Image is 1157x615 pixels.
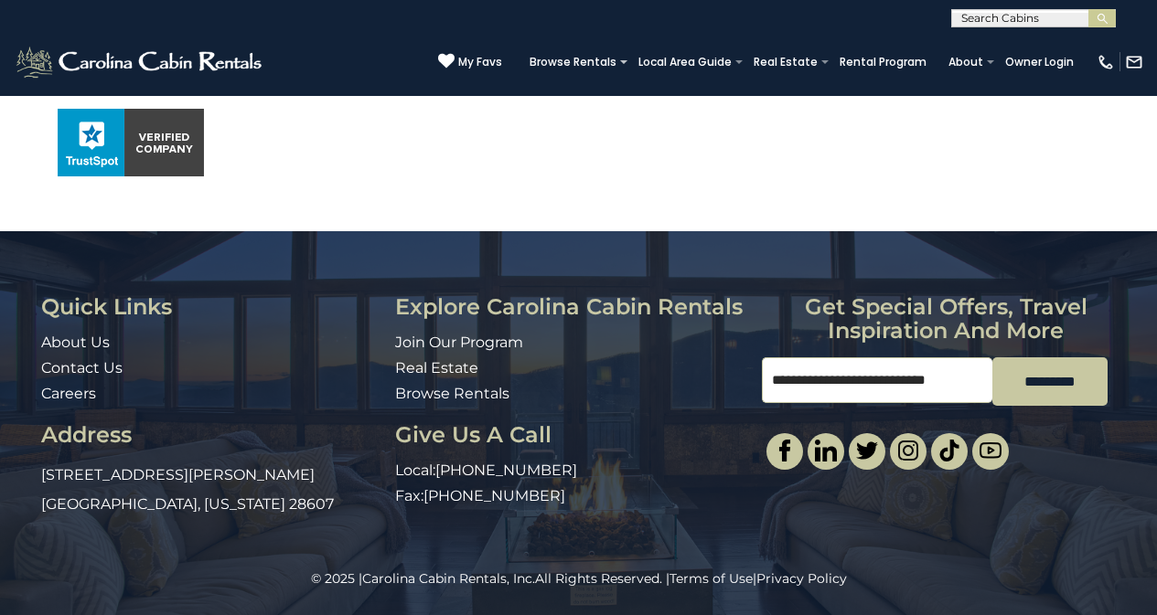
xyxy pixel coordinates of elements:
a: Browse Rentals [520,49,626,75]
a: Careers [41,385,96,402]
a: Real Estate [395,359,478,376]
a: Real Estate [745,49,827,75]
img: seal_horizontal.png [58,109,204,176]
a: [PHONE_NUMBER] [435,461,577,479]
img: instagram-single.svg [897,440,919,461]
span: © 2025 | [311,570,535,587]
h3: Address [41,423,381,447]
a: Join Our Program [395,334,523,351]
img: White-1-2.png [14,44,267,80]
a: Contact Us [41,359,123,376]
a: Owner Login [996,49,1083,75]
img: linkedin-single.svg [815,440,837,461]
a: Local Area Guide [629,49,741,75]
img: phone-regular-white.png [1097,53,1115,71]
img: mail-regular-white.png [1125,53,1143,71]
p: Local: [395,461,749,482]
a: [PHONE_NUMBER] [423,487,565,504]
img: tiktok.svg [938,440,960,461]
a: About [939,49,992,75]
a: Rental Program [830,49,936,75]
h3: Explore Carolina Cabin Rentals [395,295,749,319]
a: Terms of Use [670,570,753,587]
p: All Rights Reserved. | | [41,569,1116,588]
a: About Us [41,334,110,351]
p: [STREET_ADDRESS][PERSON_NAME] [GEOGRAPHIC_DATA], [US_STATE] 28607 [41,461,381,519]
a: Privacy Policy [756,570,847,587]
h3: Quick Links [41,295,381,319]
img: twitter-single.svg [856,440,878,461]
img: facebook-single.svg [774,440,796,461]
img: youtube-light.svg [980,440,1002,461]
p: Fax: [395,486,749,507]
span: My Favs [458,54,502,70]
h3: Give Us A Call [395,423,749,447]
h3: Get special offers, travel inspiration and more [762,295,1130,344]
a: Carolina Cabin Rentals, Inc. [362,570,535,587]
a: Browse Rentals [395,385,509,402]
a: My Favs [438,53,502,71]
